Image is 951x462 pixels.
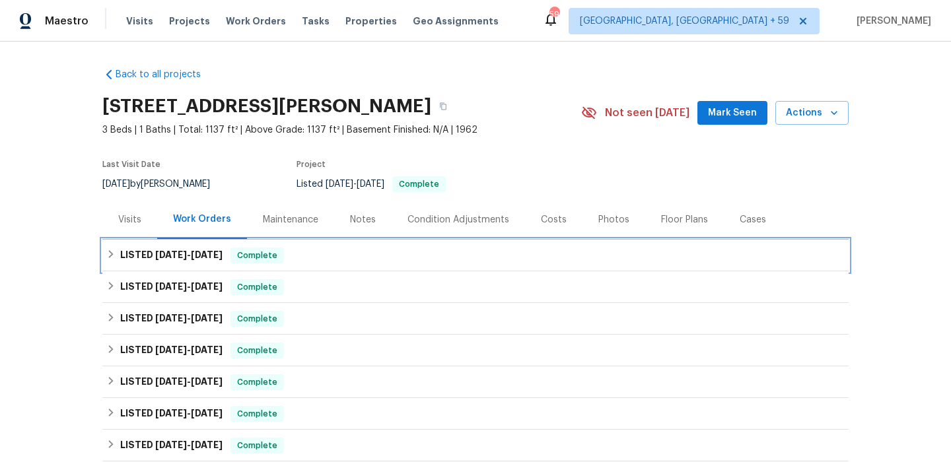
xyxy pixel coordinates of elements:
div: Costs [541,213,567,226]
span: - [155,345,223,354]
span: Maestro [45,15,88,28]
span: [DATE] [191,313,223,323]
div: 594 [549,8,559,21]
span: Project [297,160,326,168]
span: Not seen [DATE] [605,106,689,119]
div: LISTED [DATE]-[DATE]Complete [102,398,849,430]
span: Properties [345,15,397,28]
span: Complete [394,180,444,188]
span: Listed [297,180,446,189]
h6: LISTED [120,279,223,295]
button: Actions [775,101,849,125]
span: [DATE] [155,345,187,354]
div: Condition Adjustments [407,213,509,226]
span: - [155,313,223,323]
button: Mark Seen [697,101,767,125]
span: Complete [232,439,283,452]
span: Complete [232,407,283,420]
h6: LISTED [120,311,223,327]
span: Last Visit Date [102,160,160,168]
span: [DATE] [191,250,223,259]
span: [DATE] [155,377,187,386]
h6: LISTED [120,406,223,422]
h2: [STREET_ADDRESS][PERSON_NAME] [102,100,431,113]
div: by [PERSON_NAME] [102,176,226,192]
span: - [155,377,223,386]
span: [DATE] [326,180,353,189]
span: Actions [786,105,838,121]
span: [PERSON_NAME] [851,15,931,28]
span: [DATE] [155,313,187,323]
span: Complete [232,344,283,357]
span: - [155,409,223,418]
div: Cases [740,213,766,226]
span: Mark Seen [708,105,757,121]
span: 3 Beds | 1 Baths | Total: 1137 ft² | Above Grade: 1137 ft² | Basement Finished: N/A | 1962 [102,123,581,137]
span: [DATE] [155,409,187,418]
span: [DATE] [155,250,187,259]
div: Maintenance [263,213,318,226]
span: [DATE] [357,180,384,189]
span: [DATE] [155,282,187,291]
div: LISTED [DATE]-[DATE]Complete [102,366,849,398]
span: Projects [169,15,210,28]
div: LISTED [DATE]-[DATE]Complete [102,303,849,335]
span: [DATE] [191,345,223,354]
span: Tasks [302,16,330,26]
h6: LISTED [120,438,223,453]
span: - [326,180,384,189]
a: Back to all projects [102,68,229,81]
h6: LISTED [120,247,223,263]
span: Complete [232,249,283,262]
span: Visits [126,15,153,28]
span: [DATE] [191,282,223,291]
span: [DATE] [191,440,223,449]
span: [DATE] [191,409,223,418]
span: [DATE] [102,180,130,189]
span: Geo Assignments [413,15,499,28]
span: Complete [232,280,283,294]
span: [DATE] [155,440,187,449]
span: - [155,250,223,259]
h6: LISTED [120,343,223,358]
span: [GEOGRAPHIC_DATA], [GEOGRAPHIC_DATA] + 59 [580,15,789,28]
div: Floor Plans [661,213,708,226]
span: - [155,282,223,291]
div: LISTED [DATE]-[DATE]Complete [102,271,849,303]
div: Visits [118,213,141,226]
span: [DATE] [191,377,223,386]
span: Complete [232,376,283,389]
span: Work Orders [226,15,286,28]
div: LISTED [DATE]-[DATE]Complete [102,335,849,366]
div: Notes [350,213,376,226]
span: - [155,440,223,449]
h6: LISTED [120,374,223,390]
div: Work Orders [173,213,231,226]
div: LISTED [DATE]-[DATE]Complete [102,430,849,461]
span: Complete [232,312,283,325]
div: Photos [598,213,629,226]
button: Copy Address [431,94,455,118]
div: LISTED [DATE]-[DATE]Complete [102,240,849,271]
